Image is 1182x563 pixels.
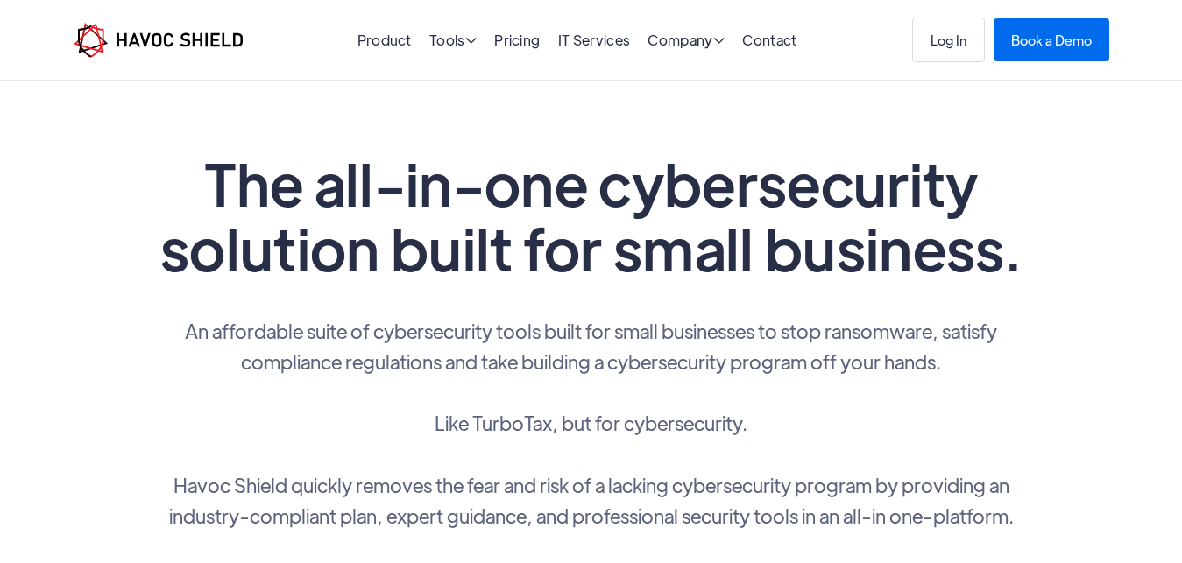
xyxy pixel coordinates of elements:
div: Tools [429,33,477,50]
iframe: Chat Widget [890,374,1182,563]
h1: The all-in-one cybersecurity solution built for small business. [153,151,1030,280]
a: Pricing [494,31,540,49]
a: home [74,23,243,58]
a: Product [357,31,412,49]
a: Log In [912,18,985,62]
div: Tools [429,33,477,50]
div: Company [648,33,725,50]
p: An affordable suite of cybersecurity tools built for small businesses to stop ransomware, satisfy... [153,315,1030,531]
a: Book a Demo [994,18,1109,61]
a: Contact [742,31,796,49]
div: Company [648,33,725,50]
span:  [713,33,725,47]
a: IT Services [558,31,631,49]
img: Havoc Shield logo [74,23,243,58]
span:  [465,33,477,47]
